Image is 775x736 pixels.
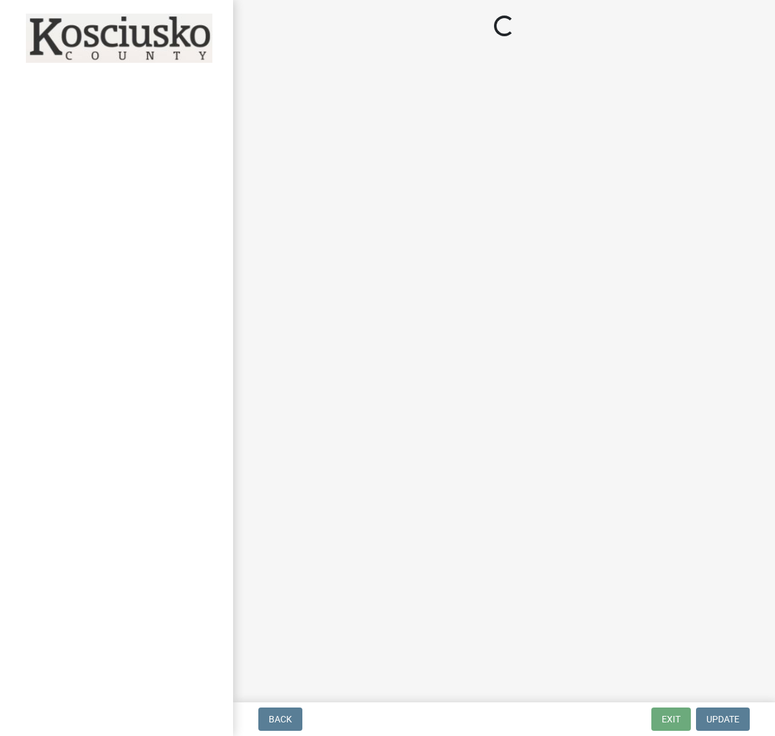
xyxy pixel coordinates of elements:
img: Kosciusko County, Indiana [26,14,212,63]
span: Back [269,714,292,724]
button: Back [258,708,302,731]
button: Update [696,708,750,731]
button: Exit [651,708,691,731]
span: Update [706,714,739,724]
